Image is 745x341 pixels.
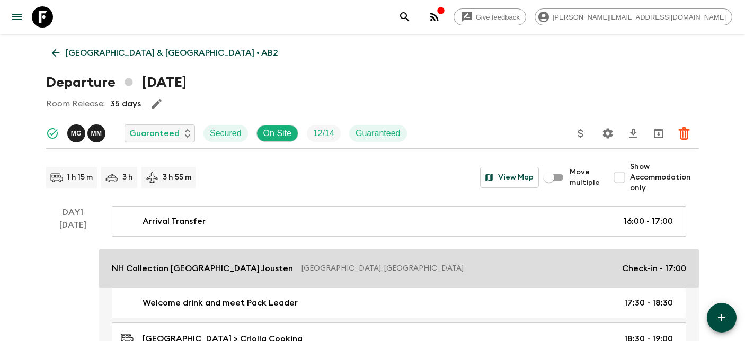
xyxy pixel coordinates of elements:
div: Secured [203,125,248,142]
span: Move multiple [570,167,600,188]
p: Day 1 [46,206,99,219]
p: NH Collection [GEOGRAPHIC_DATA] Jousten [112,262,293,275]
svg: Synced Successfully [46,127,59,140]
p: Welcome drink and meet Pack Leader [143,297,298,309]
p: 16:00 - 17:00 [624,215,673,228]
p: Check-in - 17:00 [622,262,686,275]
p: 1 h 15 m [67,172,93,183]
span: Show Accommodation only [630,161,699,193]
p: [GEOGRAPHIC_DATA], [GEOGRAPHIC_DATA] [301,263,614,274]
div: On Site [256,125,298,142]
span: [PERSON_NAME][EMAIL_ADDRESS][DOMAIN_NAME] [547,13,732,21]
button: Archive (Completed, Cancelled or Unsynced Departures only) [648,123,669,144]
a: [GEOGRAPHIC_DATA] & [GEOGRAPHIC_DATA] • AB2 [46,42,284,64]
a: Welcome drink and meet Pack Leader17:30 - 18:30 [112,288,686,318]
p: On Site [263,127,291,140]
span: Give feedback [470,13,526,21]
p: 35 days [110,97,141,110]
p: [GEOGRAPHIC_DATA] & [GEOGRAPHIC_DATA] • AB2 [66,47,278,59]
p: 12 / 14 [313,127,334,140]
h1: Departure [DATE] [46,72,187,93]
button: Download CSV [623,123,644,144]
p: Arrival Transfer [143,215,206,228]
p: Secured [210,127,242,140]
button: MGMM [67,124,108,142]
a: Arrival Transfer16:00 - 17:00 [112,206,686,237]
p: 3 h 55 m [163,172,191,183]
p: 3 h [122,172,133,183]
div: [PERSON_NAME][EMAIL_ADDRESS][DOMAIN_NAME] [535,8,732,25]
button: Update Price, Early Bird Discount and Costs [570,123,591,144]
p: Guaranteed [356,127,401,140]
span: Marcella Granatiere, Matias Molina [67,128,108,136]
button: Delete [673,123,695,144]
p: Room Release: [46,97,105,110]
p: M G [71,129,82,138]
button: Settings [597,123,618,144]
p: Guaranteed [129,127,180,140]
a: Give feedback [454,8,526,25]
p: 17:30 - 18:30 [624,297,673,309]
div: Trip Fill [307,125,341,142]
button: menu [6,6,28,28]
button: View Map [480,167,539,188]
button: search adventures [394,6,415,28]
a: NH Collection [GEOGRAPHIC_DATA] Jousten[GEOGRAPHIC_DATA], [GEOGRAPHIC_DATA]Check-in - 17:00 [99,249,699,288]
p: M M [91,129,102,138]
